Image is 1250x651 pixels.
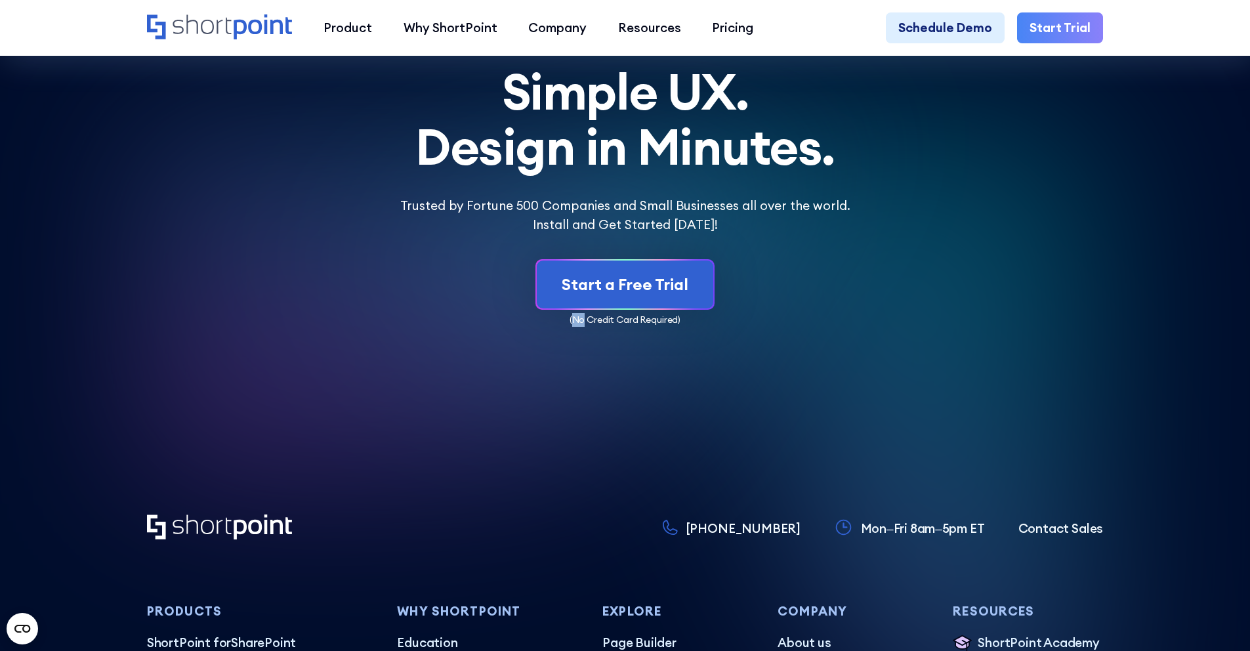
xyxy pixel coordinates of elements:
p: [PHONE_NUMBER] [686,519,801,538]
button: Open CMP widget [7,613,38,644]
a: Resources [602,12,697,44]
p: Mon–Fri 8am–5pm ET [861,519,985,538]
a: Why ShortPoint [388,12,513,44]
div: Why ShortPoint [404,18,497,37]
h3: Resources [953,604,1103,618]
p: (No Credit Card Required) [147,313,1103,327]
a: Company [512,12,602,44]
div: Resources [618,18,681,37]
a: [PHONE_NUMBER] [663,519,801,538]
a: Schedule Demo [886,12,1005,44]
div: Product [323,18,372,37]
h2: Simple UX. Design in Minutes. [147,64,1103,175]
p: Trusted by Fortune 500 Companies and Small Businesses all over the world. Install and Get Started... [381,196,869,234]
span: ShortPoint for [147,635,231,650]
h3: Company [778,604,928,618]
a: Start Trial [1017,12,1103,44]
div: Start a Free Trial [562,273,688,297]
div: Pricing [712,18,753,37]
h3: Why Shortpoint [397,604,577,618]
div: Company [528,18,587,37]
a: Pricing [697,12,770,44]
h3: Products [147,604,372,618]
iframe: Chat Widget [1014,499,1250,651]
a: Home [147,14,292,41]
a: Home [147,514,292,541]
a: Start a Free Trial [537,261,713,309]
h3: Explore [602,604,753,618]
a: Product [308,12,388,44]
